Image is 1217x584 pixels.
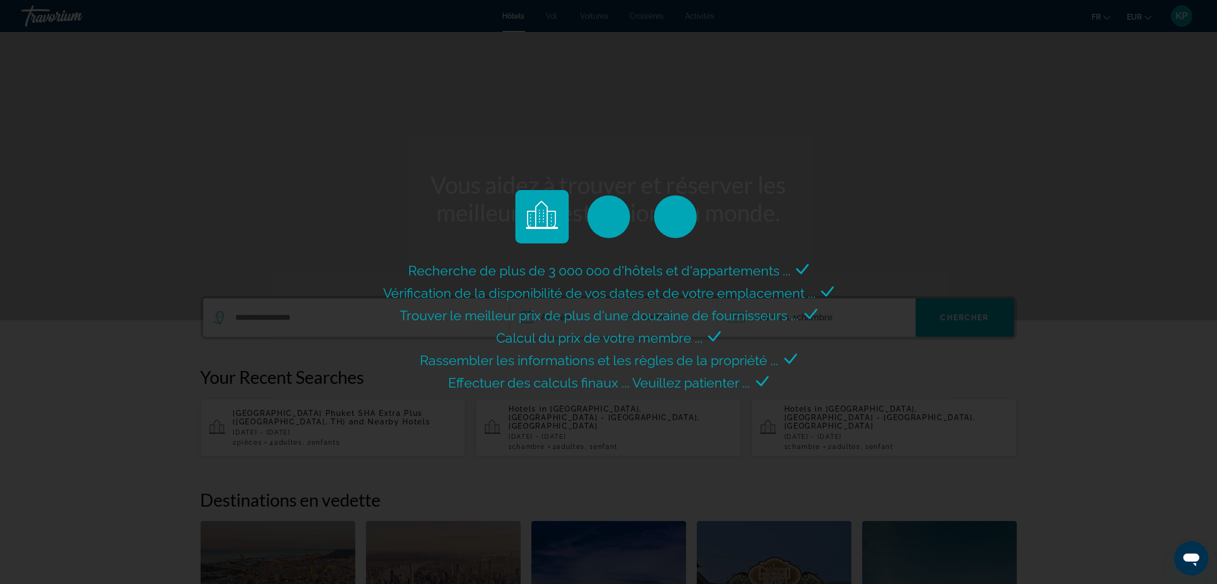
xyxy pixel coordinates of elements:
span: Effectuer des calculs finaux ... Veuillez patienter ... [449,375,751,391]
span: Rassembler les informations et les règles de la propriété ... [420,352,779,368]
span: Calcul du prix de votre membre ... [496,330,703,346]
iframe: Bouton de lancement de la fenêtre de messagerie [1174,541,1208,575]
span: Vérification de la disponibilité de vos dates et de votre emplacement ... [383,285,816,301]
span: Trouver le meilleur prix de plus d'une douzaine de fournisseurs ... [400,307,799,323]
span: Recherche de plus de 3 000 000 d'hôtels et d'appartements ... [408,263,791,279]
